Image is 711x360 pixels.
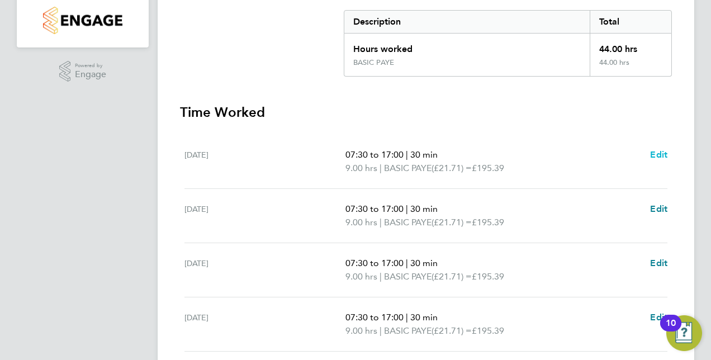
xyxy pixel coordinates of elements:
[384,270,432,283] span: BASIC PAYE
[650,202,667,216] a: Edit
[590,11,671,33] div: Total
[666,315,702,351] button: Open Resource Center, 10 new notifications
[650,203,667,214] span: Edit
[380,325,382,336] span: |
[384,324,432,338] span: BASIC PAYE
[345,203,404,214] span: 07:30 to 17:00
[410,203,438,214] span: 30 min
[184,311,345,338] div: [DATE]
[75,61,106,70] span: Powered by
[650,257,667,270] a: Edit
[345,149,404,160] span: 07:30 to 17:00
[380,217,382,228] span: |
[184,257,345,283] div: [DATE]
[410,312,438,323] span: 30 min
[410,149,438,160] span: 30 min
[432,325,472,336] span: (£21.71) =
[75,70,106,79] span: Engage
[650,149,667,160] span: Edit
[432,217,472,228] span: (£21.71) =
[650,258,667,268] span: Edit
[650,311,667,324] a: Edit
[345,312,404,323] span: 07:30 to 17:00
[344,10,672,77] div: Summary
[184,202,345,229] div: [DATE]
[406,312,408,323] span: |
[472,271,504,282] span: £195.39
[345,325,377,336] span: 9.00 hrs
[344,34,590,58] div: Hours worked
[180,103,672,121] h3: Time Worked
[432,163,472,173] span: (£21.71) =
[59,61,107,82] a: Powered byEngage
[345,163,377,173] span: 9.00 hrs
[384,216,432,229] span: BASIC PAYE
[472,325,504,336] span: £195.39
[345,271,377,282] span: 9.00 hrs
[590,34,671,58] div: 44.00 hrs
[30,7,135,34] a: Go to home page
[666,323,676,338] div: 10
[344,11,590,33] div: Description
[650,312,667,323] span: Edit
[384,162,432,175] span: BASIC PAYE
[410,258,438,268] span: 30 min
[472,163,504,173] span: £195.39
[43,7,122,34] img: countryside-properties-logo-retina.png
[345,217,377,228] span: 9.00 hrs
[184,148,345,175] div: [DATE]
[345,258,404,268] span: 07:30 to 17:00
[380,163,382,173] span: |
[406,203,408,214] span: |
[432,271,472,282] span: (£21.71) =
[472,217,504,228] span: £195.39
[590,58,671,76] div: 44.00 hrs
[406,149,408,160] span: |
[380,271,382,282] span: |
[650,148,667,162] a: Edit
[406,258,408,268] span: |
[353,58,394,67] div: BASIC PAYE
